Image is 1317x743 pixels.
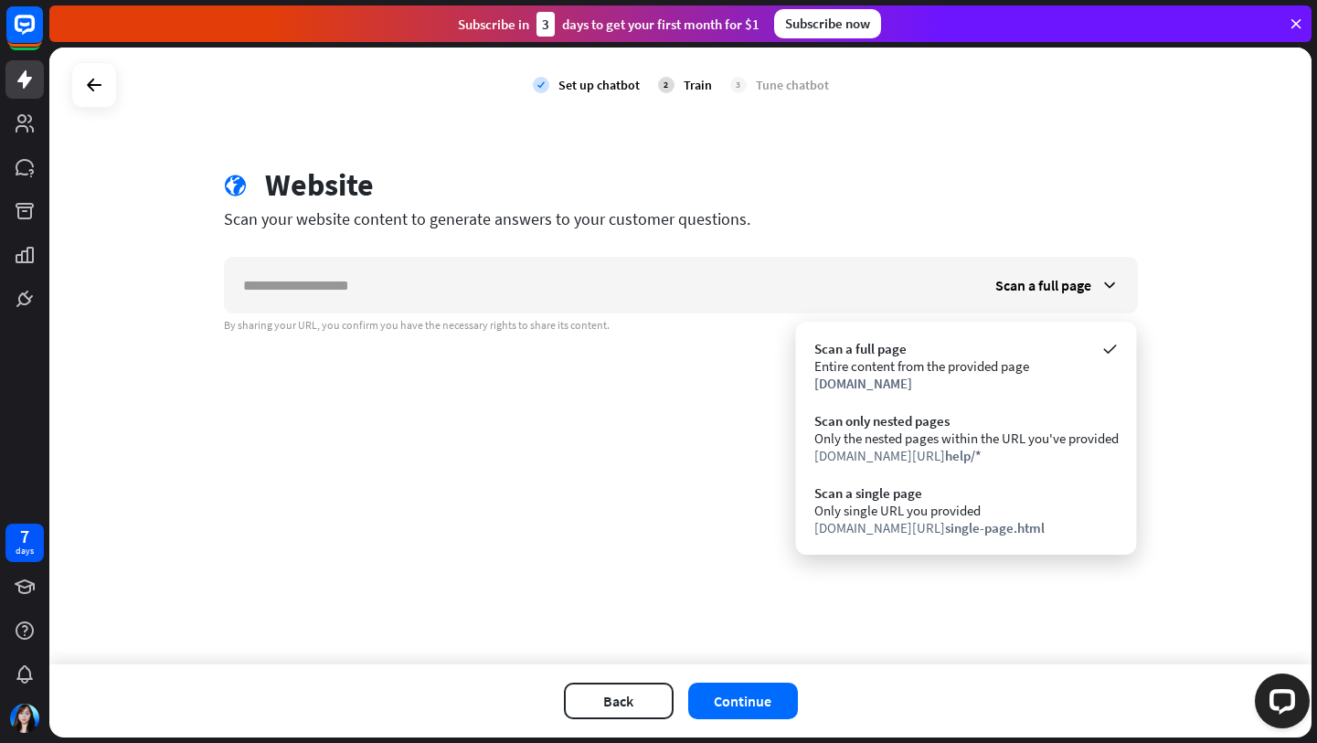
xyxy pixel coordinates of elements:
i: check [533,77,549,93]
div: Subscribe now [774,9,881,38]
span: [DOMAIN_NAME] [814,375,912,392]
div: days [16,545,34,557]
div: Entire content from the provided page [814,357,1119,375]
div: By sharing your URL, you confirm you have the necessary rights to share its content. [224,318,1138,333]
div: Scan a full page [814,340,1119,357]
div: Train [684,77,712,93]
iframe: LiveChat chat widget [1240,666,1317,743]
div: Website [265,166,374,204]
div: 3 [730,77,747,93]
div: Only single URL you provided [814,502,1119,519]
div: Scan your website content to generate answers to your customer questions. [224,208,1138,229]
div: Subscribe in days to get your first month for $1 [458,12,759,37]
span: Scan a full page [995,276,1091,294]
button: Back [564,683,674,719]
div: [DOMAIN_NAME][URL] [814,447,1119,464]
span: single-page.html [945,519,1045,536]
div: Scan a single page [814,484,1119,502]
div: 3 [536,12,555,37]
div: [DOMAIN_NAME][URL] [814,519,1119,536]
div: Tune chatbot [756,77,829,93]
div: Only the nested pages within the URL you've provided [814,430,1119,447]
div: Scan only nested pages [814,412,1119,430]
button: Continue [688,683,798,719]
div: Set up chatbot [558,77,640,93]
span: help/* [945,447,982,464]
a: 7 days [5,524,44,562]
div: 2 [658,77,674,93]
i: globe [224,175,247,197]
div: 7 [20,528,29,545]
